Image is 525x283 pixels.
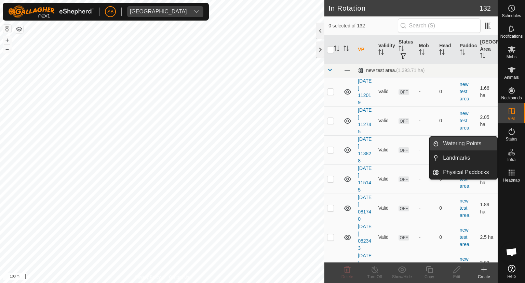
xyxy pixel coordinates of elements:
td: Valid [376,252,396,281]
th: [GEOGRAPHIC_DATA] Area [477,36,498,64]
a: [DATE] 082432 [358,253,372,280]
a: Contact Us [169,274,189,280]
li: Physical Paddocks [430,165,497,179]
span: 0 selected of 132 [328,22,398,29]
th: Validity [376,36,396,64]
a: [DATE] 112745 [358,107,372,134]
td: 0 [436,194,457,223]
a: new test area. [460,227,471,247]
div: - [419,175,434,183]
span: Schedules [502,14,521,18]
td: Valid [376,77,396,106]
p-sorticon: Activate to sort [378,50,384,56]
img: Gallagher Logo [8,5,94,18]
a: new test area. [460,82,471,101]
td: 3.03 ha [477,252,498,281]
td: 1.89 ha [477,194,498,223]
span: Landmarks [443,154,470,162]
span: OFF [399,118,409,124]
span: OFF [399,206,409,211]
a: new test area. [460,198,471,218]
span: Mobs [507,55,516,59]
a: Landmarks [439,151,497,165]
th: VP [355,36,376,64]
div: Show/Hide [388,274,416,280]
td: 0 [436,223,457,252]
span: Watering Points [443,139,481,148]
a: [DATE] 112019 [358,78,372,105]
h2: In Rotation [328,4,480,12]
th: Mob [416,36,437,64]
input: Search (S) [398,19,481,33]
span: Neckbands [501,96,522,100]
div: [GEOGRAPHIC_DATA] [130,9,187,14]
div: Copy [416,274,443,280]
button: – [3,45,11,53]
span: OFF [399,147,409,153]
p-sorticon: Activate to sort [419,50,425,56]
span: OFF [399,176,409,182]
span: Heatmap [503,178,520,182]
div: - [419,88,434,95]
div: - [419,146,434,153]
td: Valid [376,135,396,164]
p-sorticon: Activate to sort [344,47,349,52]
span: Animals [504,75,519,79]
span: OFF [399,235,409,241]
div: Create [470,274,498,280]
a: Physical Paddocks [439,165,497,179]
td: 2.05 ha [477,106,498,135]
a: [DATE] 113828 [358,136,372,163]
td: 0 [436,77,457,106]
a: Watering Points [439,137,497,150]
p-sorticon: Activate to sort [399,47,404,52]
div: - [419,117,434,124]
a: Privacy Policy [135,274,161,280]
a: [DATE] 115145 [358,165,372,193]
div: - [419,234,434,241]
a: new test area. [460,111,471,131]
span: Infra [507,158,515,162]
th: Paddock [457,36,477,64]
td: 0 [436,106,457,135]
li: Watering Points [430,137,497,150]
div: new test area. [358,67,425,73]
span: Tangihanga station [127,6,190,17]
p-sorticon: Activate to sort [439,50,445,56]
td: Valid [376,164,396,194]
a: new test area. [460,256,471,276]
td: 0 [436,135,457,164]
a: Help [498,262,525,281]
a: [DATE] 081740 [358,195,372,222]
div: - [419,205,434,212]
span: Help [507,274,516,279]
a: [DATE] 082343 [358,224,372,251]
button: + [3,36,11,44]
td: 1.66 ha [477,135,498,164]
td: Valid [376,106,396,135]
div: Open chat [501,242,522,262]
span: Physical Paddocks [443,168,489,176]
button: Reset Map [3,25,11,33]
td: Valid [376,194,396,223]
div: Turn Off [361,274,388,280]
span: SB [107,8,114,15]
div: dropdown trigger [190,6,203,17]
button: Map Layers [15,25,23,33]
td: Valid [376,223,396,252]
p-sorticon: Activate to sort [334,47,339,52]
span: OFF [399,89,409,95]
li: Landmarks [430,151,497,165]
span: Delete [341,274,353,279]
td: 0 [436,252,457,281]
th: Head [436,36,457,64]
div: Edit [443,274,470,280]
span: (1,393.71 ha) [396,67,425,73]
p-sorticon: Activate to sort [460,50,465,56]
span: VPs [508,116,515,121]
td: 1.66 ha [477,77,498,106]
span: Status [506,137,517,141]
th: Status [396,36,416,64]
span: Notifications [500,34,523,38]
p-sorticon: Activate to sort [480,54,485,59]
